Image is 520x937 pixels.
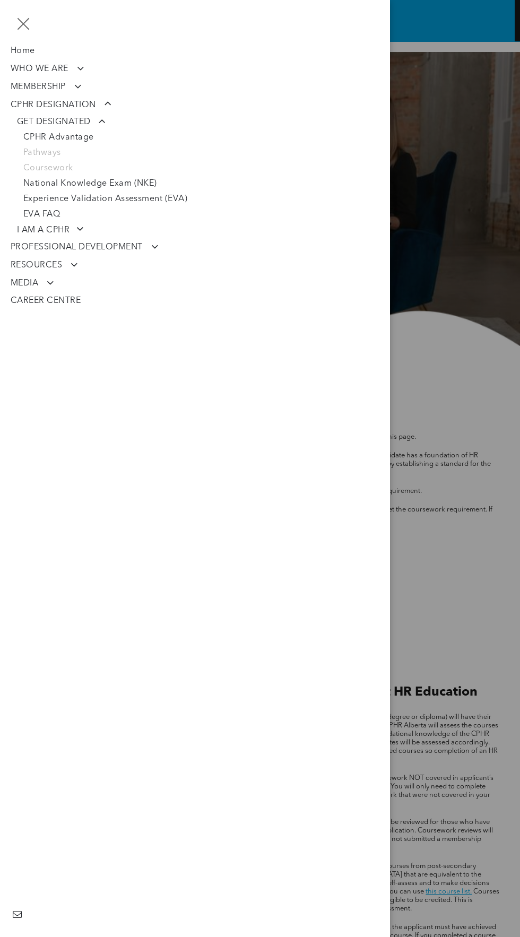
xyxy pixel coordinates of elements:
span: RESOURCES [11,260,76,271]
a: I AM A CPHR [11,222,379,238]
a: Coursework [17,161,379,176]
span: MEMBERSHIP [11,82,79,92]
span: CAREER CENTRE [11,296,81,306]
span: Home [11,46,35,56]
span: I AM A CPHR [17,225,81,236]
a: Pathways [17,145,379,161]
a: WHO WE ARE [11,60,379,78]
a: email [11,908,24,924]
span: CPHR DESIGNATION [11,100,109,110]
a: CPHR Advantage [17,130,379,145]
span: GET DESIGNATED [17,117,102,127]
span: WHO WE ARE [11,64,82,74]
span: PROFESSIONAL DEVELOPMENT [11,242,156,253]
a: PROFESSIONAL DEVELOPMENT [11,238,379,256]
a: National Knowledge Exam (NKE) [17,176,379,192]
a: RESOURCES [11,256,379,274]
a: Experience Validation Assessment (EVA) [17,192,379,207]
a: MEDIA [11,274,379,292]
button: menu [10,10,37,38]
span: MEDIA [11,278,52,289]
a: MEMBERSHIP [11,78,379,96]
a: Home [11,42,379,60]
a: EVA FAQ [17,207,379,222]
a: GET DESIGNATED [11,114,379,130]
a: CAREER CENTRE [11,292,379,310]
a: CPHR DESIGNATION [11,96,379,114]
